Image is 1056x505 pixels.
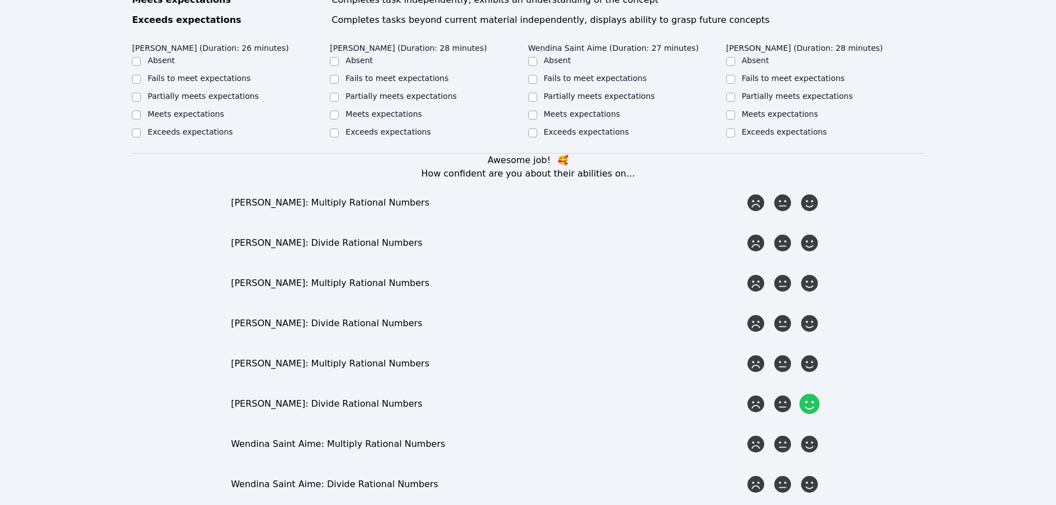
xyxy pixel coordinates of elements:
[148,109,224,118] label: Meets expectations
[345,74,448,83] label: Fails to meet expectations
[231,437,745,451] div: Wendina Saint Aime: Multiply Rational Numbers
[726,38,883,55] legend: [PERSON_NAME] (Duration: 28 minutes)
[330,38,487,55] legend: [PERSON_NAME] (Duration: 28 minutes)
[544,74,647,83] label: Fails to meet expectations
[742,56,769,65] label: Absent
[742,127,827,136] label: Exceeds expectations
[345,92,457,101] label: Partially meets expectations
[544,56,571,65] label: Absent
[345,127,430,136] label: Exceeds expectations
[544,92,655,101] label: Partially meets expectations
[231,277,745,290] div: [PERSON_NAME]: Multiply Rational Numbers
[528,38,699,55] legend: Wendina Saint Aime (Duration: 27 minutes)
[345,56,373,65] label: Absent
[148,127,233,136] label: Exceeds expectations
[742,74,845,83] label: Fails to meet expectations
[231,397,745,411] div: [PERSON_NAME]: Divide Rational Numbers
[231,478,745,491] div: Wendina Saint Aime: Divide Rational Numbers
[231,317,745,330] div: [PERSON_NAME]: Divide Rational Numbers
[231,357,745,370] div: [PERSON_NAME]: Multiply Rational Numbers
[544,109,621,118] label: Meets expectations
[132,38,289,55] legend: [PERSON_NAME] (Duration: 26 minutes)
[557,155,569,165] span: kisses
[345,109,422,118] label: Meets expectations
[231,196,745,209] div: [PERSON_NAME]: Multiply Rational Numbers
[422,168,635,179] span: How confident are you about their abilities on...
[148,74,250,83] label: Fails to meet expectations
[742,92,853,101] label: Partially meets expectations
[487,155,551,165] span: Awesome job!
[132,13,325,27] div: Exceeds expectations
[332,13,924,27] div: Completes tasks beyond current material independently, displays ability to grasp future concepts
[148,92,259,101] label: Partially meets expectations
[544,127,629,136] label: Exceeds expectations
[742,109,818,118] label: Meets expectations
[148,56,175,65] label: Absent
[231,236,745,250] div: [PERSON_NAME]: Divide Rational Numbers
